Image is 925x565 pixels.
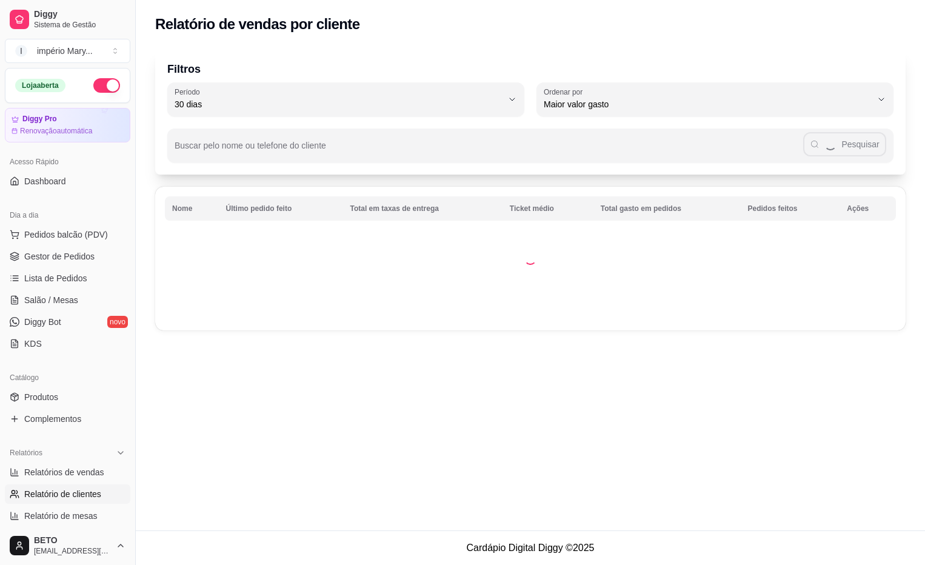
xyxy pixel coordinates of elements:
[175,98,503,110] span: 30 dias
[24,250,95,262] span: Gestor de Pedidos
[5,368,130,387] div: Catálogo
[5,247,130,266] a: Gestor de Pedidos
[34,546,111,556] span: [EMAIL_ADDRESS][DOMAIN_NAME]
[5,108,130,142] a: Diggy ProRenovaçãoautomática
[5,269,130,288] a: Lista de Pedidos
[24,316,61,328] span: Diggy Bot
[10,448,42,458] span: Relatórios
[5,334,130,353] a: KDS
[24,294,78,306] span: Salão / Mesas
[24,510,98,522] span: Relatório de mesas
[5,531,130,560] button: BETO[EMAIL_ADDRESS][DOMAIN_NAME]
[24,272,87,284] span: Lista de Pedidos
[5,506,130,526] a: Relatório de mesas
[5,312,130,332] a: Diggy Botnovo
[5,206,130,225] div: Dia a dia
[34,20,125,30] span: Sistema de Gestão
[5,39,130,63] button: Select a team
[93,78,120,93] button: Alterar Status
[5,290,130,310] a: Salão / Mesas
[37,45,93,57] div: império Mary ...
[24,391,58,403] span: Produtos
[24,229,108,241] span: Pedidos balcão (PDV)
[544,87,587,97] label: Ordenar por
[34,9,125,20] span: Diggy
[15,45,27,57] span: I
[24,338,42,350] span: KDS
[20,126,92,136] article: Renovação automática
[136,530,925,565] footer: Cardápio Digital Diggy © 2025
[24,466,104,478] span: Relatórios de vendas
[175,144,803,156] input: Buscar pelo nome ou telefone do cliente
[5,387,130,407] a: Produtos
[24,488,101,500] span: Relatório de clientes
[524,253,536,265] div: Loading
[536,82,893,116] button: Ordenar porMaior valor gasto
[5,152,130,172] div: Acesso Rápido
[22,115,57,124] article: Diggy Pro
[175,87,204,97] label: Período
[15,79,65,92] div: Loja aberta
[5,409,130,429] a: Complementos
[155,15,360,34] h2: Relatório de vendas por cliente
[24,413,81,425] span: Complementos
[5,484,130,504] a: Relatório de clientes
[5,463,130,482] a: Relatórios de vendas
[167,82,524,116] button: Período30 dias
[5,172,130,191] a: Dashboard
[167,61,893,78] p: Filtros
[544,98,872,110] span: Maior valor gasto
[5,5,130,34] a: DiggySistema de Gestão
[24,175,66,187] span: Dashboard
[5,225,130,244] button: Pedidos balcão (PDV)
[34,535,111,546] span: BETO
